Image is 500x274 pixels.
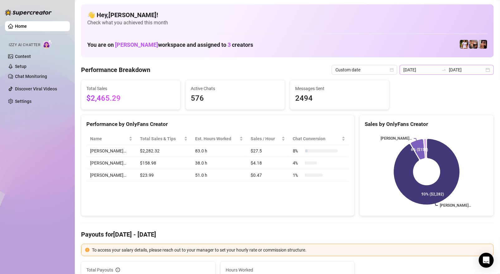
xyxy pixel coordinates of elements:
[87,11,488,19] h4: 👋 Hey, [PERSON_NAME] !
[293,172,303,179] span: 1 %
[293,135,340,142] span: Chat Conversion
[86,267,113,273] span: Total Payouts
[15,24,27,29] a: Home
[293,160,303,166] span: 4 %
[195,135,238,142] div: Est. Hours Worked
[226,267,349,273] span: Hours Worked
[136,145,191,157] td: $2,282.32
[86,169,136,181] td: [PERSON_NAME]…
[390,68,394,72] span: calendar
[247,145,289,157] td: $27.5
[15,99,31,104] a: Settings
[251,135,280,142] span: Sales / Hour
[86,93,175,104] span: $2,465.29
[441,67,446,72] span: swap-right
[365,120,488,128] div: Sales by OnlyFans Creator
[295,85,384,92] span: Messages Sent
[191,93,280,104] span: 576
[191,169,247,181] td: 51.0 h
[92,247,490,253] div: To access your salary details, please reach out to your manager to set your hourly rate or commis...
[85,248,89,252] span: exclamation-circle
[247,133,289,145] th: Sales / Hour
[136,157,191,169] td: $158.98
[15,64,26,69] a: Setup
[381,137,412,141] text: [PERSON_NAME]…
[449,66,484,73] input: End date
[469,40,478,49] img: Osvaldo
[440,203,471,208] text: [PERSON_NAME]…
[289,133,349,145] th: Chat Conversion
[191,157,247,169] td: 38.0 h
[86,133,136,145] th: Name
[295,93,384,104] span: 2494
[191,145,247,157] td: 83.0 h
[479,253,494,268] div: Open Intercom Messenger
[140,135,183,142] span: Total Sales & Tips
[478,40,487,49] img: Zach
[115,41,158,48] span: [PERSON_NAME]
[81,230,494,239] h4: Payouts for [DATE] - [DATE]
[460,40,469,49] img: Hector
[87,19,488,26] span: Check what you achieved this month
[191,85,280,92] span: Active Chats
[9,42,40,48] span: Izzy AI Chatter
[90,135,127,142] span: Name
[86,120,349,128] div: Performance by OnlyFans Creator
[87,41,253,48] h1: You are on workspace and assigned to creators
[247,169,289,181] td: $0.47
[86,157,136,169] td: [PERSON_NAME]…
[116,268,120,272] span: info-circle
[81,65,150,74] h4: Performance Breakdown
[247,157,289,169] td: $4.18
[335,65,393,75] span: Custom date
[403,66,439,73] input: Start date
[228,41,231,48] span: 3
[441,67,446,72] span: to
[5,9,52,16] img: logo-BBDzfeDw.svg
[86,145,136,157] td: [PERSON_NAME]…
[136,169,191,181] td: $23.99
[43,40,52,49] img: AI Chatter
[136,133,191,145] th: Total Sales & Tips
[15,54,31,59] a: Content
[293,147,303,154] span: 8 %
[15,74,47,79] a: Chat Monitoring
[15,86,57,91] a: Discover Viral Videos
[86,85,175,92] span: Total Sales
